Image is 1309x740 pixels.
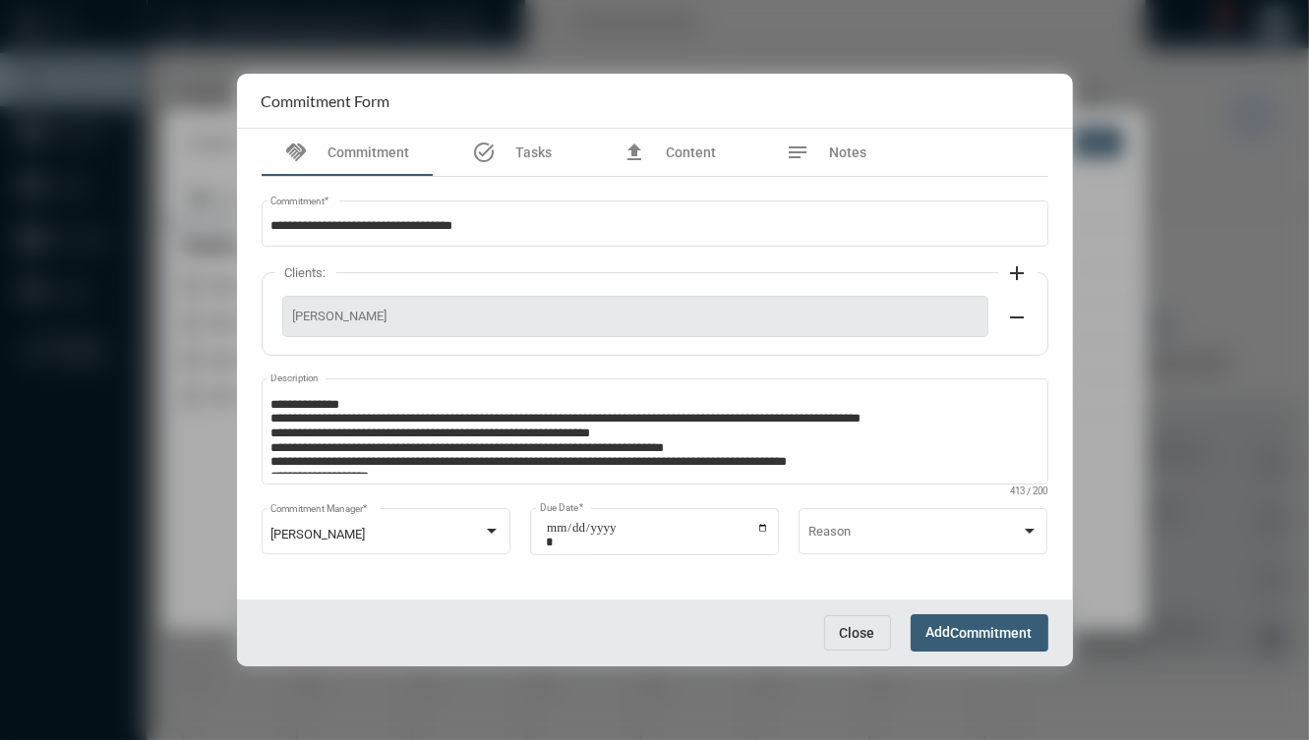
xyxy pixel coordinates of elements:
[926,624,1033,640] span: Add
[623,141,646,164] mat-icon: file_upload
[1006,306,1030,329] mat-icon: remove
[1011,486,1048,497] mat-hint: 413 / 200
[472,141,496,164] mat-icon: task_alt
[1006,261,1030,285] mat-icon: add
[824,615,891,651] button: Close
[830,144,867,160] span: Notes
[666,144,716,160] span: Content
[285,141,309,164] mat-icon: handshake
[515,144,552,160] span: Tasks
[787,141,810,164] mat-icon: notes
[328,144,410,160] span: Commitment
[840,625,875,641] span: Close
[951,626,1033,642] span: Commitment
[270,527,365,541] span: [PERSON_NAME]
[275,265,336,280] label: Clients:
[911,614,1048,651] button: AddCommitment
[293,309,978,323] span: [PERSON_NAME]
[262,91,390,110] h2: Commitment Form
